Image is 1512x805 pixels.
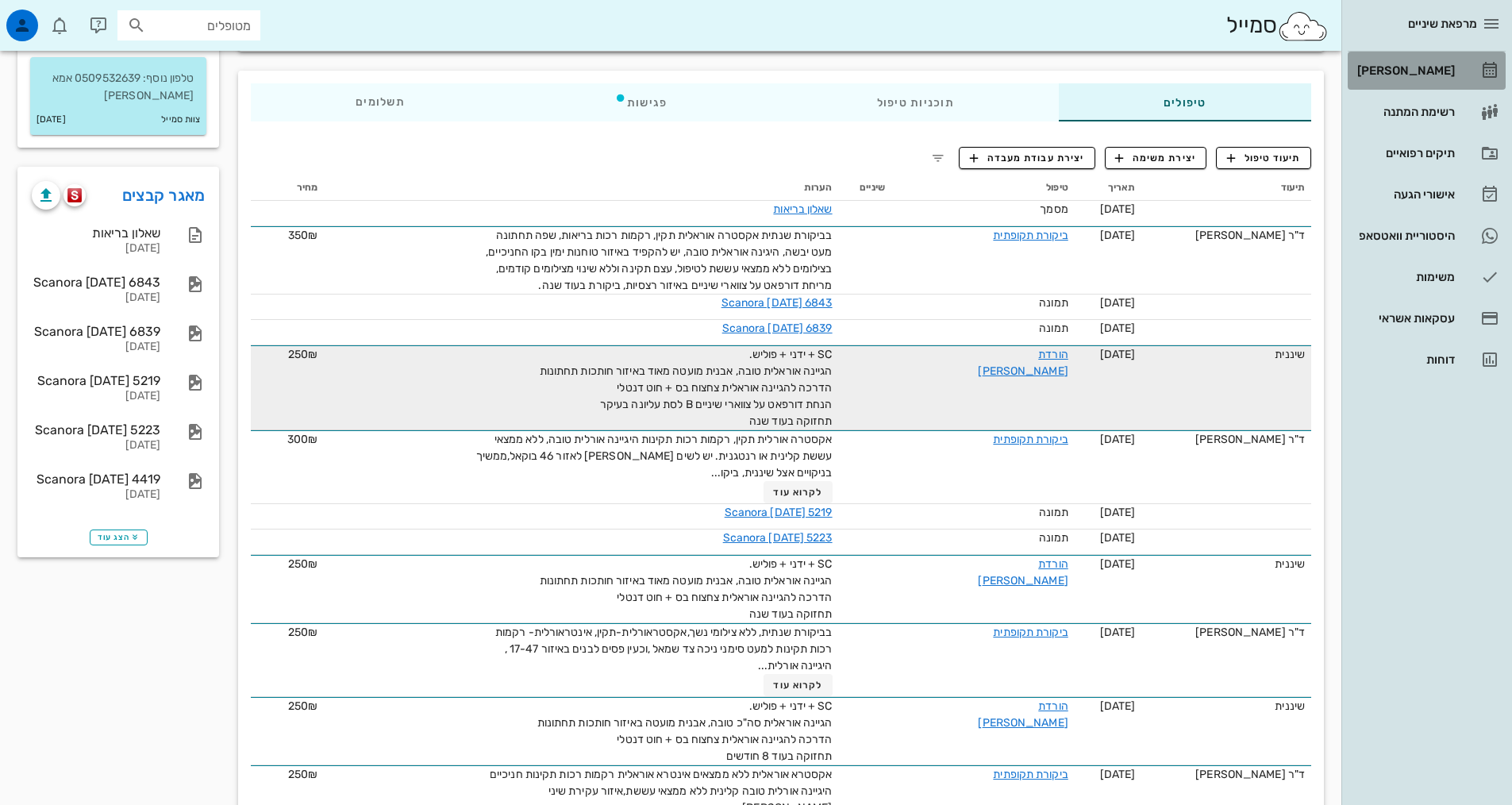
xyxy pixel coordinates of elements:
[722,322,833,335] a: Scanora [DATE] 6839
[356,97,405,108] span: תשלומים
[510,83,772,121] div: פגישות
[1148,227,1305,244] div: ד"ר [PERSON_NAME]
[773,487,822,498] span: לקרוא עוד
[1348,217,1506,255] a: היסטוריית וואטסאפ
[288,557,317,571] span: 250₪
[1148,624,1305,641] div: ד"ר [PERSON_NAME]
[772,83,1059,121] div: תוכניות טיפול
[1115,151,1196,165] span: יצירת משימה
[1348,175,1506,214] a: אישורי הגעה
[476,433,833,480] span: אקסטרה אורלית תקין, רקמות רכות תקינות היגיינה אורלית טובה, ללא ממצאי עששת קלינית או רנטגנית. יש ל...
[32,472,160,487] div: Scanora [DATE] 4419
[970,151,1084,165] span: יצירת עבודת מעבדה
[1100,506,1136,519] span: [DATE]
[978,699,1068,730] a: הורדת [PERSON_NAME]
[161,111,200,129] small: צוות סמייל
[287,433,317,446] span: 300₪
[1354,64,1455,77] div: [PERSON_NAME]
[1354,312,1455,325] div: עסקאות אשראי
[1148,556,1305,572] div: שיננית
[959,147,1095,169] button: יצירת עבודת מעבדה
[1227,151,1301,165] span: תיעוד טיפול
[1141,175,1311,201] th: תיעוד
[725,506,833,519] a: Scanora [DATE] 5219
[1100,229,1136,242] span: [DATE]
[32,439,160,453] div: [DATE]
[43,70,194,105] p: טלפון נוסף: 0509532639 אמא [PERSON_NAME]
[1100,768,1136,781] span: [DATE]
[288,229,317,242] span: 350₪
[723,531,833,545] a: Scanora [DATE] 5223
[1039,322,1068,335] span: תמונה
[1354,271,1455,283] div: משימות
[978,348,1068,378] a: הורדת [PERSON_NAME]
[773,680,822,691] span: לקרוא עוד
[1148,766,1305,783] div: ד"ר [PERSON_NAME]
[1105,147,1207,169] button: יצירת משימה
[1100,433,1136,446] span: [DATE]
[1100,557,1136,571] span: [DATE]
[486,229,832,292] span: בביקורת שנתית אקסטרה אוראלית תקין, רקמות רכות בריאות, שפה תחתונה מעט יבשה, היגינה אוראלית טובה, י...
[32,242,160,256] div: [DATE]
[540,348,833,428] span: SC + ידני + פוליש. הגיינה אוראלית טובה, אבנית מועטה מאוד באיזור חותכות תחתונות הדרכה להגיינה אורא...
[1348,341,1506,379] a: דוחות
[1408,17,1477,31] span: מרפאת שיניים
[764,674,833,696] button: לקרוא עוד
[1040,202,1068,216] span: מסמך
[1100,531,1136,545] span: [DATE]
[122,183,206,208] a: מאגר קבצים
[67,188,83,202] img: scanora logo
[1348,258,1506,296] a: משימות
[288,626,317,639] span: 250₪
[891,175,1075,201] th: טיפול
[32,390,160,403] div: [DATE]
[1348,93,1506,131] a: רשימת המתנה
[1100,348,1136,361] span: [DATE]
[1348,52,1506,90] a: [PERSON_NAME]
[1354,353,1455,366] div: דוחות
[1100,626,1136,639] span: [DATE]
[1100,202,1136,216] span: [DATE]
[1226,9,1329,43] div: סמייל
[1148,431,1305,448] div: ד"ר [PERSON_NAME]
[32,341,160,354] div: [DATE]
[1348,299,1506,337] a: עסקאות אשראי
[721,296,833,310] a: Scanora [DATE] 6843
[32,422,160,437] div: Scanora [DATE] 5223
[1059,83,1311,121] div: טיפולים
[1039,531,1068,545] span: תמונה
[993,229,1068,242] a: ביקורת תקופתית
[1100,699,1136,713] span: [DATE]
[32,488,160,502] div: [DATE]
[288,348,317,361] span: 250₪
[1039,296,1068,310] span: תמונה
[251,175,324,201] th: מחיר
[32,225,160,241] div: שאלון בריאות
[98,533,140,542] span: הצג עוד
[90,530,148,545] button: הצג עוד
[32,373,160,388] div: Scanora [DATE] 5219
[1148,346,1305,363] div: שיננית
[63,184,86,206] button: scanora logo
[1354,106,1455,118] div: רשימת המתנה
[1148,698,1305,714] div: שיננית
[978,557,1068,587] a: הורדת [PERSON_NAME]
[1039,506,1068,519] span: תמונה
[1216,147,1311,169] button: תיעוד טיפול
[47,13,56,22] span: תג
[1348,134,1506,172] a: תיקים רפואיים
[495,626,833,672] span: בביקורת שנתית, ללא צילומי נשך,אקסטראורלית-תקין, אינטראורלית- רקמות רכות תקינות למעט סימני ניכה צד...
[288,768,317,781] span: 250₪
[1100,322,1136,335] span: [DATE]
[1075,175,1141,201] th: תאריך
[324,175,838,201] th: הערות
[1100,296,1136,310] span: [DATE]
[993,433,1068,446] a: ביקורת תקופתית
[1354,229,1455,242] div: היסטוריית וואטסאפ
[993,768,1068,781] a: ביקורת תקופתית
[764,481,833,503] button: לקרוא עוד
[773,202,832,216] a: שאלון בריאות
[37,111,66,129] small: [DATE]
[993,626,1068,639] a: ביקורת תקופתית
[1354,147,1455,160] div: תיקים רפואיים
